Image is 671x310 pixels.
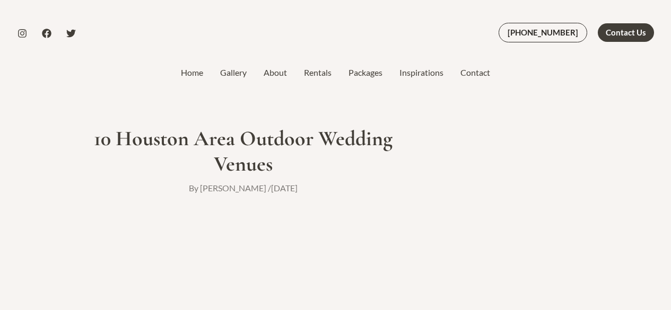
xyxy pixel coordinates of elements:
a: [PHONE_NUMBER] [499,23,587,42]
a: Contact Us [598,23,654,42]
a: [PERSON_NAME] [200,183,268,193]
a: Inspirations [391,66,452,79]
a: Gallery [212,66,255,79]
a: Contact [452,66,499,79]
a: Home [172,66,212,79]
a: Twitter [66,29,76,38]
span: [DATE] [271,183,298,193]
a: About [255,66,295,79]
a: Facebook [42,29,51,38]
span: [PERSON_NAME] [200,183,266,193]
a: Packages [340,66,391,79]
div: By / [84,182,402,194]
nav: Site Navigation [172,65,499,81]
img: Bring Joy [312,8,360,56]
a: Instagram [18,29,27,38]
a: Rentals [295,66,340,79]
h1: 10 Houston Area Outdoor Wedding Venues [84,126,402,176]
